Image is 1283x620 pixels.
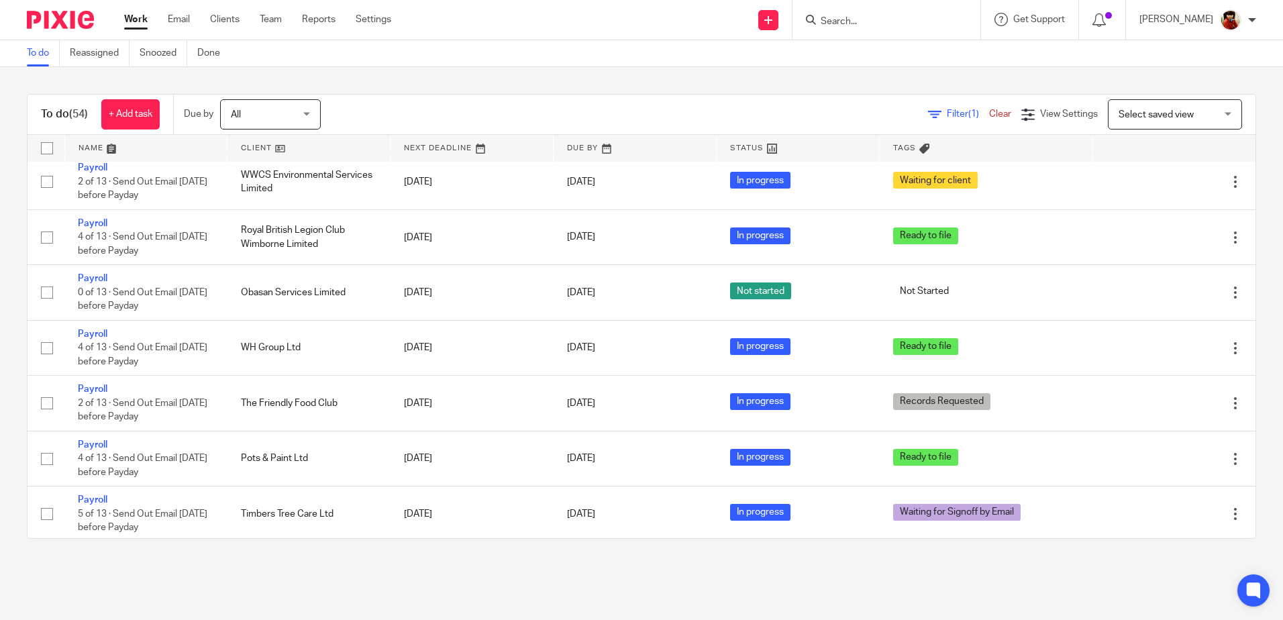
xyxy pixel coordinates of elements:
[168,13,190,26] a: Email
[210,13,240,26] a: Clients
[227,154,391,209] td: WWCS Environmental Services Limited
[989,109,1011,119] a: Clear
[78,384,107,394] a: Payroll
[893,393,990,410] span: Records Requested
[893,504,1021,521] span: Waiting for Signoff by Email
[78,274,107,283] a: Payroll
[78,329,107,339] a: Payroll
[567,233,595,242] span: [DATE]
[197,40,230,66] a: Done
[893,338,958,355] span: Ready to file
[893,282,956,299] span: Not Started
[184,107,213,121] p: Due by
[730,504,790,521] span: In progress
[391,376,554,431] td: [DATE]
[69,109,88,119] span: (54)
[227,320,391,375] td: WH Group Ltd
[140,40,187,66] a: Snoozed
[567,509,595,519] span: [DATE]
[1013,15,1065,24] span: Get Support
[391,209,554,264] td: [DATE]
[968,109,979,119] span: (1)
[893,449,958,466] span: Ready to file
[567,454,595,464] span: [DATE]
[227,376,391,431] td: The Friendly Food Club
[78,288,207,311] span: 0 of 13 · Send Out Email [DATE] before Payday
[78,509,207,533] span: 5 of 13 · Send Out Email [DATE] before Payday
[78,163,107,172] a: Payroll
[78,454,207,477] span: 4 of 13 · Send Out Email [DATE] before Payday
[730,338,790,355] span: In progress
[391,320,554,375] td: [DATE]
[227,431,391,486] td: Pots & Paint Ltd
[124,13,148,26] a: Work
[391,154,554,209] td: [DATE]
[391,431,554,486] td: [DATE]
[231,110,241,119] span: All
[730,172,790,189] span: In progress
[730,282,791,299] span: Not started
[101,99,160,130] a: + Add task
[567,288,595,297] span: [DATE]
[947,109,989,119] span: Filter
[730,449,790,466] span: In progress
[27,11,94,29] img: Pixie
[1139,13,1213,26] p: [PERSON_NAME]
[730,393,790,410] span: In progress
[227,265,391,320] td: Obasan Services Limited
[567,399,595,408] span: [DATE]
[391,486,554,541] td: [DATE]
[391,265,554,320] td: [DATE]
[302,13,336,26] a: Reports
[893,227,958,244] span: Ready to file
[1040,109,1098,119] span: View Settings
[1119,110,1194,119] span: Select saved view
[567,344,595,353] span: [DATE]
[260,13,282,26] a: Team
[730,227,790,244] span: In progress
[78,343,207,366] span: 4 of 13 · Send Out Email [DATE] before Payday
[78,233,207,256] span: 4 of 13 · Send Out Email [DATE] before Payday
[70,40,130,66] a: Reassigned
[819,16,940,28] input: Search
[78,495,107,505] a: Payroll
[27,40,60,66] a: To do
[227,486,391,541] td: Timbers Tree Care Ltd
[78,177,207,201] span: 2 of 13 · Send Out Email [DATE] before Payday
[356,13,391,26] a: Settings
[78,440,107,450] a: Payroll
[1220,9,1241,31] img: Phil%20Baby%20pictures%20(3).JPG
[78,219,107,228] a: Payroll
[893,172,978,189] span: Waiting for client
[78,399,207,422] span: 2 of 13 · Send Out Email [DATE] before Payday
[567,177,595,187] span: [DATE]
[893,144,916,152] span: Tags
[41,107,88,121] h1: To do
[227,209,391,264] td: Royal British Legion Club Wimborne Limited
